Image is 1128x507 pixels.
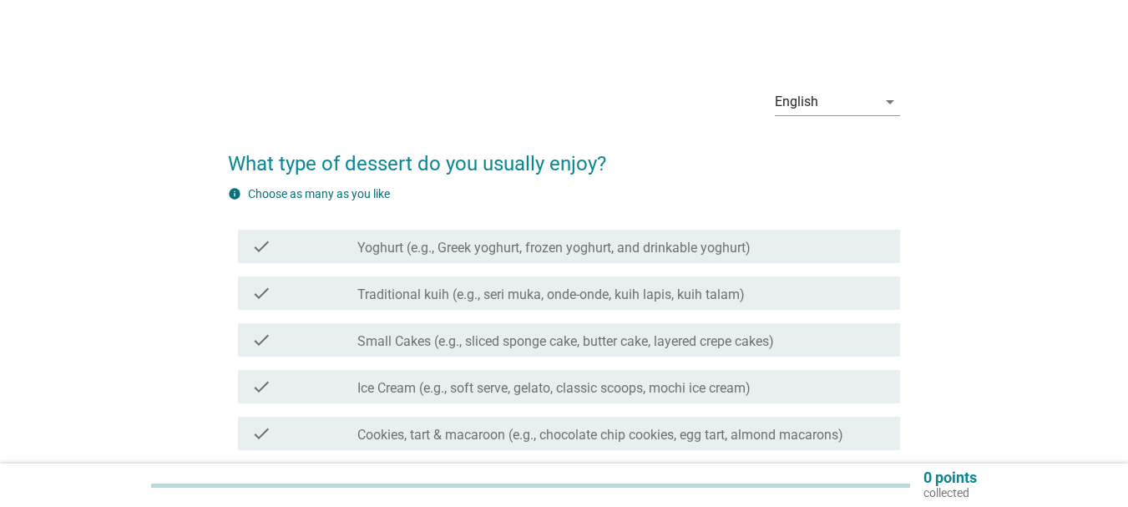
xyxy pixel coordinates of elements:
[248,187,390,200] label: Choose as many as you like
[228,132,900,179] h2: What type of dessert do you usually enjoy?
[251,330,271,350] i: check
[775,94,818,109] div: English
[251,377,271,397] i: check
[251,283,271,303] i: check
[228,187,241,200] i: info
[357,240,751,256] label: Yoghurt (e.g., Greek yoghurt, frozen yoghurt, and drinkable yoghurt)
[357,333,774,350] label: Small Cakes (e.g., sliced sponge cake, butter cake, layered crepe cakes)
[357,427,843,444] label: Cookies, tart & macaroon (e.g., chocolate chip cookies, egg tart, almond macarons)
[923,470,977,485] p: 0 points
[251,236,271,256] i: check
[357,286,745,303] label: Traditional kuih (e.g., seri muka, onde-onde, kuih lapis, kuih talam)
[880,92,900,112] i: arrow_drop_down
[357,380,751,397] label: Ice Cream (e.g., soft serve, gelato, classic scoops, mochi ice cream)
[923,485,977,500] p: collected
[251,423,271,444] i: check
